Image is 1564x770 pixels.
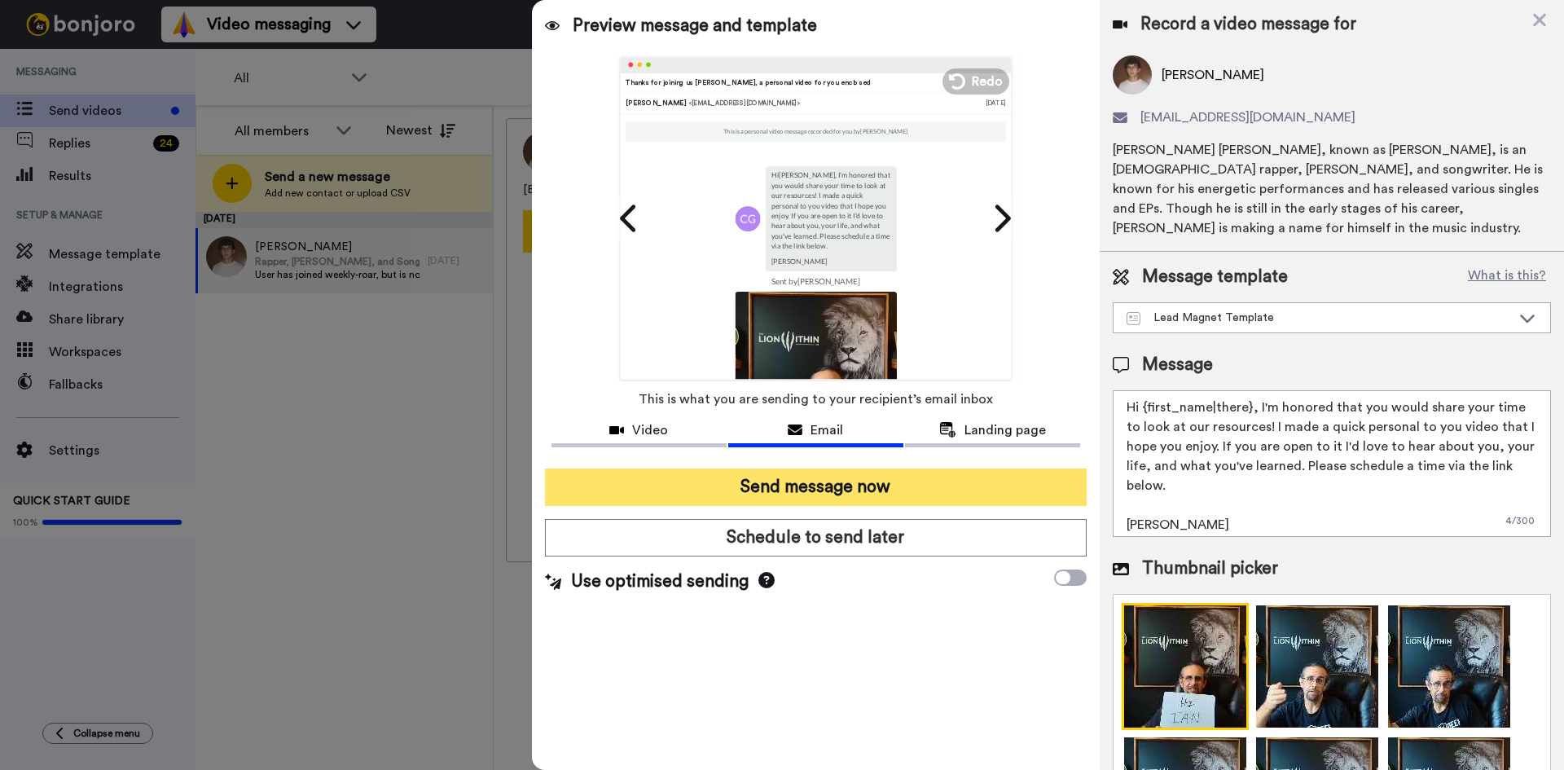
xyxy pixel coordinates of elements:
[1254,603,1381,730] img: Z
[626,98,986,108] div: [PERSON_NAME]
[639,381,993,417] span: This is what you are sending to your recipient’s email inbox
[1127,310,1511,326] div: Lead Magnet Template
[1463,265,1551,289] button: What is this?
[735,271,896,292] td: Sent by [PERSON_NAME]
[723,128,908,136] p: This is a personal video message recorded for you by [PERSON_NAME]
[545,519,1087,557] button: Schedule to send later
[811,420,843,440] span: Email
[632,420,668,440] span: Video
[985,98,1005,108] div: [DATE]
[1142,265,1288,289] span: Message template
[1142,353,1213,377] span: Message
[545,469,1087,506] button: Send message now
[571,570,749,594] span: Use optimised sending
[735,206,760,231] img: cg.png
[1113,140,1551,238] div: [PERSON_NAME] [PERSON_NAME], known as [PERSON_NAME], is an [DEMOGRAPHIC_DATA] rapper, [PERSON_NAM...
[735,291,896,452] img: Z
[1140,108,1355,127] span: [EMAIL_ADDRESS][DOMAIN_NAME]
[771,256,890,266] p: [PERSON_NAME]
[1142,557,1278,581] span: Thumbnail picker
[964,420,1046,440] span: Landing page
[1113,390,1551,537] textarea: Hi {first_name|there}, I'm honored that you would share your time to look at our resources! I mad...
[1122,603,1249,730] img: 2Q==
[771,170,890,251] p: Hi [PERSON_NAME] , I'm honored that you would share your time to look at our resources! I made a ...
[1386,603,1513,730] img: Z
[1127,312,1140,325] img: Message-temps.svg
